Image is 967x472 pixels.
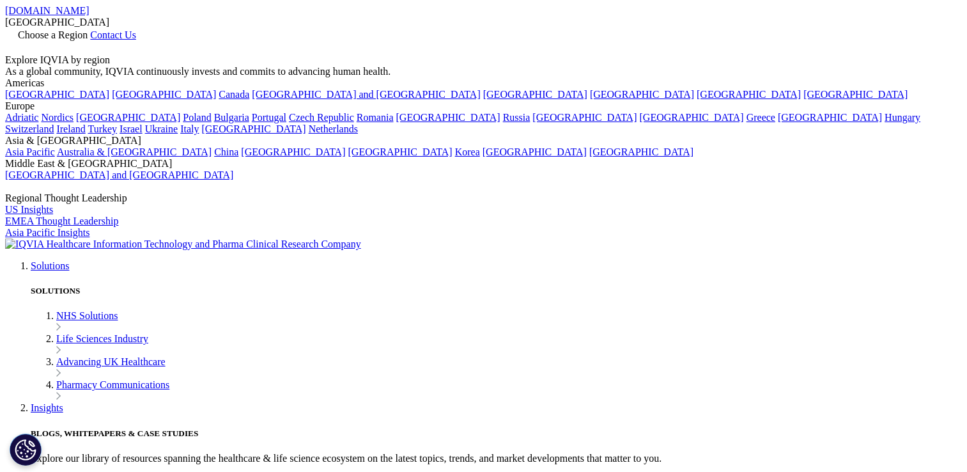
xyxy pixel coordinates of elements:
a: Russia [503,112,530,123]
a: Asia Pacific Insights [5,227,89,238]
a: [GEOGRAPHIC_DATA] [112,89,216,100]
a: [DOMAIN_NAME] [5,5,89,16]
a: [GEOGRAPHIC_DATA] [589,146,693,157]
a: [GEOGRAPHIC_DATA] [640,112,744,123]
div: Americas [5,77,962,89]
a: [GEOGRAPHIC_DATA] [532,112,637,123]
a: Solutions [31,260,69,271]
a: Advancing UK Healthcare [56,356,166,367]
a: Netherlands [309,123,358,134]
a: Australia & [GEOGRAPHIC_DATA] [57,146,212,157]
a: [GEOGRAPHIC_DATA] [483,146,587,157]
a: [GEOGRAPHIC_DATA] [76,112,180,123]
a: Pharmacy Communications [56,379,169,390]
a: Canada [219,89,249,100]
div: [GEOGRAPHIC_DATA] [5,17,962,28]
a: [GEOGRAPHIC_DATA] [241,146,345,157]
div: Regional Thought Leadership [5,193,962,204]
a: Ukraine [145,123,178,134]
a: Portugal [252,112,286,123]
a: Romania [357,112,394,123]
a: Contact Us [90,29,136,40]
div: Europe [5,100,962,112]
a: Nordics [41,112,73,123]
p: Explore our library of resources spanning the healthcare & life science ecosystem on the latest t... [31,453,962,464]
a: [GEOGRAPHIC_DATA] [5,89,109,100]
a: [GEOGRAPHIC_DATA] [778,112,882,123]
a: Turkey [88,123,117,134]
a: US Insights [5,204,53,215]
a: Switzerland [5,123,54,134]
a: China [214,146,238,157]
a: Asia Pacific [5,146,55,157]
a: [GEOGRAPHIC_DATA] and [GEOGRAPHIC_DATA] [5,169,233,180]
a: [GEOGRAPHIC_DATA] [348,146,453,157]
span: Choose a Region [18,29,88,40]
a: [GEOGRAPHIC_DATA] and [GEOGRAPHIC_DATA] [252,89,480,100]
a: Israel [120,123,143,134]
a: Italy [180,123,199,134]
div: As a global community, IQVIA continuously invests and commits to advancing human health. [5,66,962,77]
div: Explore IQVIA by region [5,54,962,66]
a: Insights [31,402,63,413]
h5: SOLUTIONS [31,286,962,296]
a: Greece [747,112,775,123]
div: Middle East & [GEOGRAPHIC_DATA] [5,158,962,169]
h5: BLOGS, WHITEPAPERS & CASE STUDIES [31,429,962,439]
a: Adriatic [5,112,38,123]
a: Poland [183,112,211,123]
a: Korea [455,146,480,157]
a: [GEOGRAPHIC_DATA] [590,89,694,100]
a: Life Sciences Industry [56,333,148,344]
a: [GEOGRAPHIC_DATA] [803,89,908,100]
a: NHS Solutions [56,310,118,321]
a: Czech Republic [289,112,354,123]
a: [GEOGRAPHIC_DATA] [697,89,801,100]
img: IQVIA Healthcare Information Technology and Pharma Clinical Research Company [5,239,361,250]
div: Asia & [GEOGRAPHIC_DATA] [5,135,962,146]
a: EMEA Thought Leadership [5,216,118,226]
a: Ireland [56,123,85,134]
a: [GEOGRAPHIC_DATA] [201,123,306,134]
a: Hungary [885,112,920,123]
a: Bulgaria [214,112,249,123]
a: [GEOGRAPHIC_DATA] [483,89,587,100]
a: [GEOGRAPHIC_DATA] [396,112,500,123]
button: Cookie Settings [10,434,42,466]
